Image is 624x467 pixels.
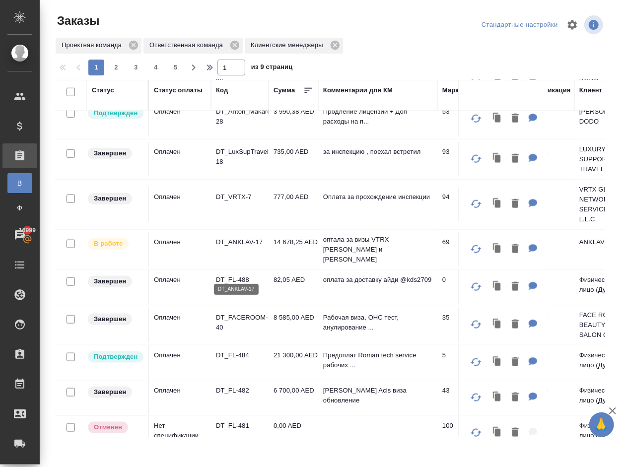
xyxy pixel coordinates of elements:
td: 5 [437,345,517,380]
p: оптала за визы VTRX [PERSON_NAME] и [PERSON_NAME] [323,235,432,265]
div: Выставляет КМ после уточнения всех необходимых деталей и получения согласия клиента на запуск. С ... [87,107,143,120]
p: DT_FL-482 [216,386,264,396]
div: Выставляет КМ при направлении счета или после выполнения всех работ/сдачи заказа клиенту. Окончат... [87,147,143,160]
button: Удалить [507,315,524,335]
td: 82,05 AED [269,270,318,305]
td: 69 [437,232,517,267]
div: Код [216,85,228,95]
p: Отменен [94,422,122,432]
div: Проектная команда [56,38,141,54]
button: Обновить [464,421,488,445]
td: Оплачен [149,345,211,380]
button: Удалить [507,109,524,129]
button: Для КМ: Предоплат Roman tech service рабочих виз 5 шт Сидик, Жумабек, Акмалжон, Мухаммад, Боттр [524,352,543,373]
td: 777,00 AED [269,187,318,222]
p: Завершен [94,148,126,158]
button: Клонировать [488,277,507,297]
p: Клиентские менеджеры [251,40,327,50]
td: 0 [437,270,517,305]
button: Для КМ: Рабочая виза, ОНС тест, анулирование визы [524,315,543,335]
p: DT_FL-481 [216,421,264,431]
td: Оплачен [149,187,211,222]
button: Клонировать [488,315,507,335]
td: Нет спецификации [149,416,211,451]
div: Комментарии для КМ [323,85,393,95]
button: 🙏 [589,412,614,437]
div: Выставляет КМ при направлении счета или после выполнения всех работ/сдачи заказа клиенту. Окончат... [87,275,143,288]
button: Для КМ: Продление лицензии + Доп расходы на проезд [524,109,543,129]
span: 2 [108,63,124,72]
a: В [7,173,32,193]
button: Обновить [464,107,488,131]
button: Обновить [464,275,488,299]
div: Выставляет КМ при направлении счета или после выполнения всех работ/сдачи заказа клиенту. Окончат... [87,192,143,205]
p: [PERSON_NAME] Acis виза обновление [323,386,432,405]
td: Оплачен [149,102,211,136]
p: оплата за доставку айди @kds2709 [323,275,432,285]
p: Рабочая виза, ОНС тест, анулирование ... [323,313,432,333]
td: 43 [437,381,517,415]
button: Удалить [507,388,524,408]
td: 94 [437,187,517,222]
td: 735,00 AED [269,142,318,177]
td: 6 700,00 AED [269,381,318,415]
button: Клонировать [488,239,507,260]
button: Обновить [464,386,488,409]
button: Клонировать [488,149,507,169]
button: Клонировать [488,109,507,129]
div: split button [479,17,560,33]
button: Для КМ: Шитиков Acis виза обновление [524,388,543,408]
td: 100 [437,416,517,451]
button: Клонировать [488,352,507,373]
p: за инспекцию , поехал встретил [323,147,432,157]
div: Клиентские менеджеры [245,38,343,54]
button: Для КМ: оптала за визы VTRX Кирилла и Никиты [524,239,543,260]
button: 2 [108,60,124,75]
div: Выставляет КМ при направлении счета или после выполнения всех работ/сдачи заказа клиенту. Окончат... [87,313,143,326]
td: Оплачен [149,232,211,267]
p: Проектная команда [62,40,125,50]
p: DT_Anton_Makarov_DODO-28 [216,107,264,127]
div: Выставляет КМ после уточнения всех необходимых деталей и получения согласия клиента на запуск. С ... [87,350,143,364]
p: DT_FL-484 [216,350,264,360]
div: Сумма [274,85,295,95]
p: DT_FACEROOM-40 [216,313,264,333]
div: Выставляет ПМ после принятия заказа от КМа [87,237,143,251]
span: 3 [128,63,144,72]
button: 3 [128,60,144,75]
td: 0,00 AED [269,416,318,451]
div: Выставляет КМ при направлении счета или после выполнения всех работ/сдачи заказа клиенту. Окончат... [87,386,143,399]
p: DT_FL-488 [216,275,264,285]
p: Подтвержден [94,108,138,118]
button: Клонировать [488,194,507,214]
button: Удалить [507,239,524,260]
span: 5 [168,63,184,72]
button: Обновить [464,237,488,261]
button: Клонировать [488,388,507,408]
p: Завершен [94,387,126,397]
td: 14 678,25 AED [269,232,318,267]
button: Обновить [464,350,488,374]
td: Оплачен [149,142,211,177]
p: Продление лицензии + Доп расходы на п... [323,107,432,127]
div: Статус [92,85,114,95]
div: Маржинальность [442,85,499,95]
p: DT_VRTX-7 [216,192,264,202]
div: Клиент [579,85,602,95]
span: 4 [148,63,164,72]
button: 5 [168,60,184,75]
button: Удалить [507,149,524,169]
p: Оплата за прохождение инспекции [323,192,432,202]
p: Подтвержден [94,352,138,362]
td: 8 585,00 AED [269,308,318,342]
button: Обновить [464,313,488,336]
td: Оплачен [149,381,211,415]
span: Посмотреть информацию [584,15,605,34]
td: 3 990,38 AED [269,102,318,136]
span: из 9 страниц [251,61,293,75]
button: Удалить [507,352,524,373]
td: 21 300,00 AED [269,345,318,380]
p: Ответственная команда [149,40,226,50]
span: Ф [12,203,27,213]
td: 35 [437,308,517,342]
